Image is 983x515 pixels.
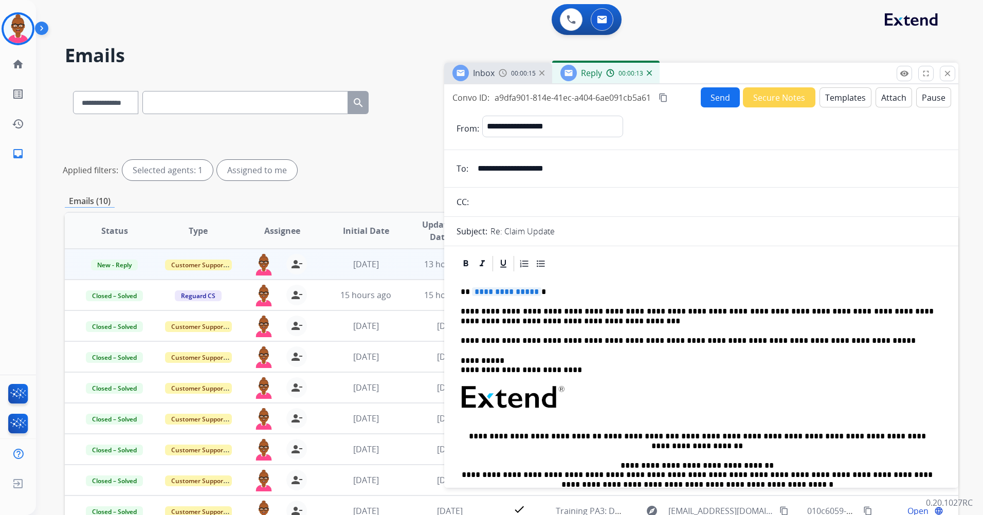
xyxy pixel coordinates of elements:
[343,225,389,237] span: Initial Date
[458,256,474,271] div: Bold
[165,352,232,363] span: Customer Support
[457,196,469,208] p: CC:
[916,87,951,107] button: Pause
[253,377,274,399] img: agent-avatar
[165,414,232,425] span: Customer Support
[65,45,958,66] h2: Emails
[353,382,379,393] span: [DATE]
[253,254,274,275] img: agent-avatar
[86,445,143,455] span: Closed – Solved
[253,439,274,461] img: agent-avatar
[165,445,232,455] span: Customer Support
[122,160,213,180] div: Selected agents: 1
[424,289,475,301] span: 15 hours ago
[353,474,379,486] span: [DATE]
[290,258,303,270] mat-icon: person_remove
[4,14,32,43] img: avatar
[290,351,303,363] mat-icon: person_remove
[253,346,274,368] img: agent-avatar
[437,320,463,332] span: [DATE]
[921,69,931,78] mat-icon: fullscreen
[618,69,643,78] span: 00:00:13
[659,93,668,102] mat-icon: content_copy
[253,316,274,337] img: agent-avatar
[495,92,651,103] span: a9dfa901-814e-41ec-a404-6ae091cb5a61
[290,474,303,486] mat-icon: person_remove
[943,69,952,78] mat-icon: close
[86,352,143,363] span: Closed – Solved
[86,321,143,332] span: Closed – Solved
[437,474,463,486] span: [DATE]
[12,58,24,70] mat-icon: home
[701,87,740,107] button: Send
[253,470,274,491] img: agent-avatar
[12,118,24,130] mat-icon: history
[340,289,391,301] span: 15 hours ago
[496,256,511,271] div: Underline
[353,351,379,362] span: [DATE]
[900,69,909,78] mat-icon: remove_red_eye
[457,122,479,135] p: From:
[12,88,24,100] mat-icon: list_alt
[352,97,365,109] mat-icon: search
[437,382,463,393] span: [DATE]
[165,260,232,270] span: Customer Support
[511,69,536,78] span: 00:00:15
[165,321,232,332] span: Customer Support
[253,285,274,306] img: agent-avatar
[65,195,115,208] p: Emails (10)
[12,148,24,160] mat-icon: inbox
[353,444,379,455] span: [DATE]
[86,383,143,394] span: Closed – Solved
[452,91,489,104] p: Convo ID:
[820,87,871,107] button: Templates
[457,225,487,237] p: Subject:
[533,256,549,271] div: Bullet List
[217,160,297,180] div: Assigned to me
[189,225,208,237] span: Type
[86,414,143,425] span: Closed – Solved
[457,162,468,175] p: To:
[86,290,143,301] span: Closed – Solved
[290,320,303,332] mat-icon: person_remove
[424,259,475,270] span: 13 hours ago
[490,225,555,237] p: Re: Claim Update
[416,218,463,243] span: Updated Date
[253,408,274,430] img: agent-avatar
[353,320,379,332] span: [DATE]
[473,67,495,79] span: Inbox
[86,475,143,486] span: Closed – Solved
[290,381,303,394] mat-icon: person_remove
[437,413,463,424] span: [DATE]
[290,443,303,455] mat-icon: person_remove
[91,260,138,270] span: New - Reply
[876,87,912,107] button: Attach
[517,256,532,271] div: Ordered List
[264,225,300,237] span: Assignee
[353,259,379,270] span: [DATE]
[353,413,379,424] span: [DATE]
[437,351,463,362] span: [DATE]
[175,290,222,301] span: Reguard CS
[101,225,128,237] span: Status
[437,444,463,455] span: [DATE]
[63,164,118,176] p: Applied filters:
[165,383,232,394] span: Customer Support
[581,67,602,79] span: Reply
[290,289,303,301] mat-icon: person_remove
[743,87,815,107] button: Secure Notes
[926,496,973,509] p: 0.20.1027RC
[475,256,490,271] div: Italic
[165,475,232,486] span: Customer Support
[290,412,303,425] mat-icon: person_remove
